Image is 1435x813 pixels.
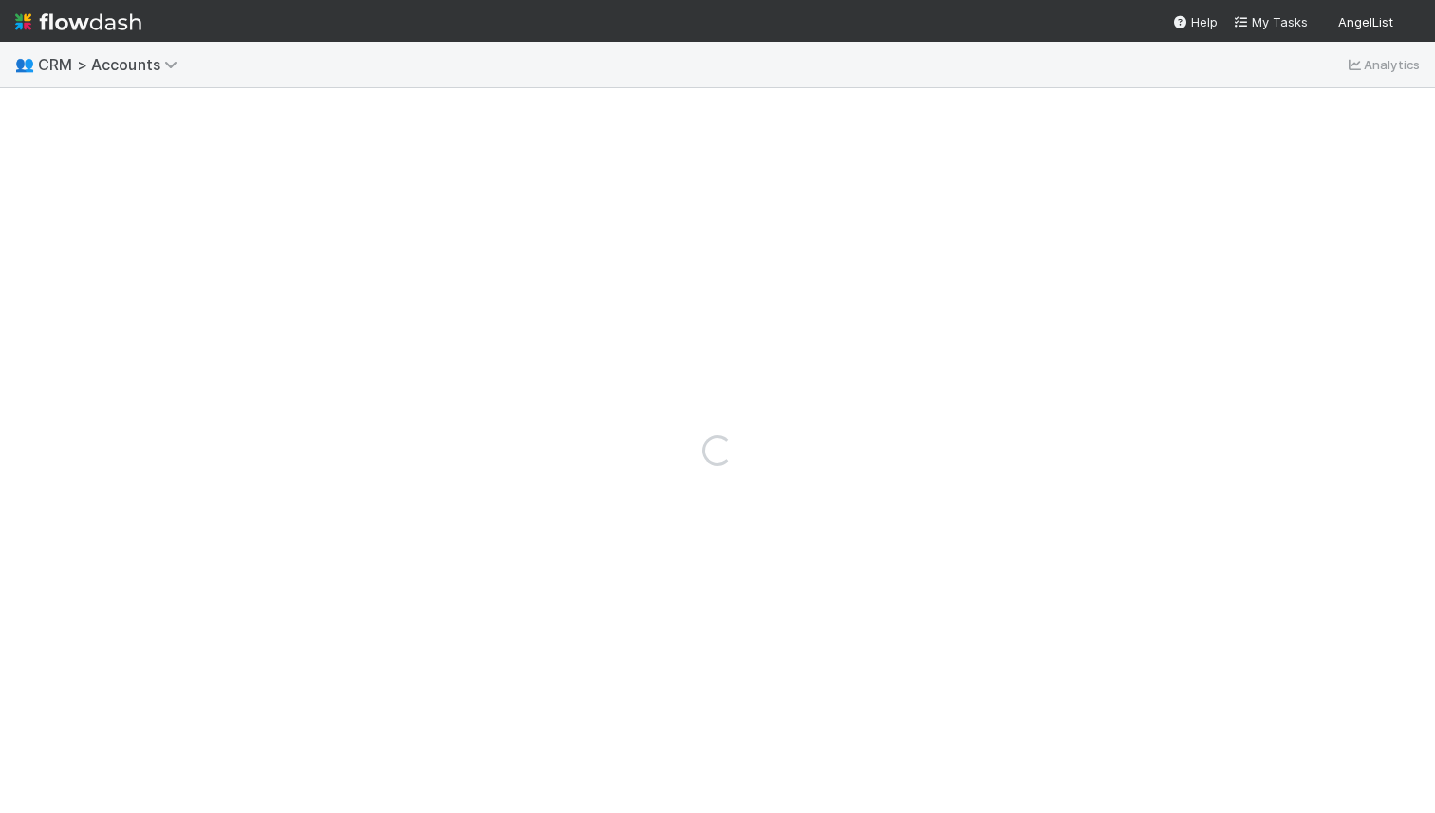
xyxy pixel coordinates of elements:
div: Help [1172,12,1218,31]
span: 👥 [15,56,34,72]
img: avatar_d2b43477-63dc-4e62-be5b-6fdd450c05a1.png [1401,13,1420,32]
a: My Tasks [1233,12,1308,31]
a: Analytics [1345,53,1420,76]
img: logo-inverted-e16ddd16eac7371096b0.svg [15,6,141,38]
span: My Tasks [1233,14,1308,29]
span: CRM > Accounts [38,55,187,74]
span: AngelList [1338,14,1393,29]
